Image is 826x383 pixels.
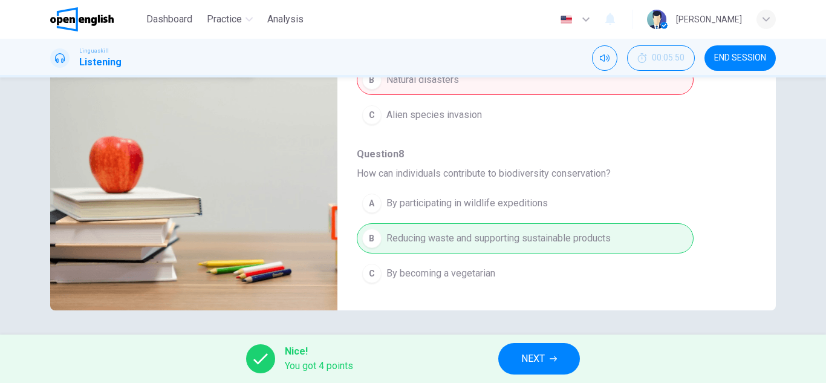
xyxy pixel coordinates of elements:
[50,7,114,31] img: OpenEnglish logo
[498,343,580,375] button: NEXT
[262,8,308,30] button: Analysis
[652,53,685,63] span: 00:05:50
[207,12,242,27] span: Practice
[267,12,304,27] span: Analysis
[285,344,353,359] span: Nice!
[704,45,776,71] button: END SESSION
[50,16,337,310] img: Listen to Dr. Laura Thompson discussing the importance of biodiversity.
[627,45,695,71] div: Hide
[79,55,122,70] h1: Listening
[50,7,141,31] a: OpenEnglish logo
[146,12,192,27] span: Dashboard
[559,15,574,24] img: en
[141,8,197,30] button: Dashboard
[647,10,666,29] img: Profile picture
[592,45,617,71] div: Mute
[357,166,737,181] span: How can individuals contribute to biodiversity conservation?
[285,359,353,373] span: You got 4 points
[714,53,766,63] span: END SESSION
[627,45,695,71] button: 00:05:50
[202,8,258,30] button: Practice
[676,12,742,27] div: [PERSON_NAME]
[357,147,737,162] span: Question 8
[79,47,109,55] span: Linguaskill
[521,350,545,367] span: NEXT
